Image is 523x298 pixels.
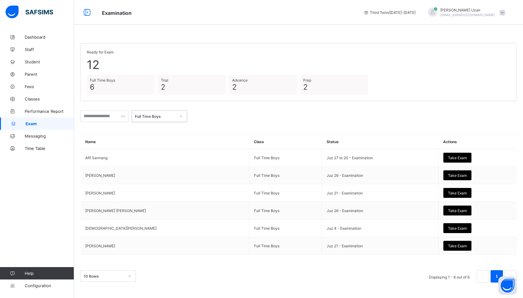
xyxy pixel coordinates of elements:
span: Time Table [25,146,74,151]
th: Name [81,135,249,149]
span: Performance Report [25,109,74,114]
span: Take Exam [448,244,467,248]
span: Full Time Boys [90,78,152,83]
td: Juz 21 - Examination [322,184,439,202]
td: Full Time Boys [249,202,322,219]
td: Juz 26 - Examination [322,202,439,219]
span: Examination [102,10,132,16]
span: Parent [25,72,74,77]
td: Full Time Boys [249,184,322,202]
span: 2 [232,83,294,92]
li: Displaying 1 - 6 out of 6 [424,270,474,283]
span: Ready for Exam [87,50,510,54]
td: Full Time Boys [249,149,322,167]
span: Help [25,271,74,276]
td: [DEMOGRAPHIC_DATA][PERSON_NAME] [81,219,249,237]
li: 下一页 [504,270,517,283]
td: Juz 26 - Examination [322,167,439,184]
button: next page [504,270,517,283]
td: [PERSON_NAME] [81,167,249,184]
span: session/term information [364,10,416,15]
span: Fees [25,84,74,89]
button: Open asap [498,276,517,295]
th: Status [322,135,439,149]
span: 6 [90,83,152,92]
span: Take Exam [448,226,467,231]
td: Juz 27 to 20 - Examination [322,149,439,167]
td: Full Time Boys [249,237,322,255]
span: 12 [87,57,510,72]
a: 1 [494,272,500,280]
span: Dashboard [25,35,74,40]
td: Afif Sannang [81,149,249,167]
th: Actions [438,135,517,149]
span: Take Exam [448,191,467,195]
span: Advance [232,78,294,83]
td: [PERSON_NAME] [81,184,249,202]
th: Class [249,135,322,149]
span: 2 [161,83,223,92]
li: 上一页 [477,270,489,283]
td: Full Time Boys [249,167,322,184]
span: Trial [161,78,223,83]
span: Take Exam [448,208,467,213]
span: Exam [26,121,74,126]
td: Juz 4 - Examination [322,219,439,237]
span: Staff [25,47,74,52]
td: [PERSON_NAME] [PERSON_NAME] [81,202,249,219]
button: prev page [477,270,489,283]
span: Take Exam [448,155,467,160]
div: 10 Rows [84,274,124,279]
span: Prep [303,78,365,83]
span: Messaging [25,134,74,138]
td: [PERSON_NAME] [81,237,249,255]
td: Juz 21 - Examination [322,237,439,255]
span: Classes [25,96,74,101]
div: SheikhUzair [422,7,508,18]
span: Take Exam [448,173,467,178]
td: Full Time Boys [249,219,322,237]
img: safsims [6,6,53,19]
span: [PERSON_NAME] Uzair [440,8,495,12]
span: [EMAIL_ADDRESS][DOMAIN_NAME] [440,13,495,17]
li: 1 [491,270,503,283]
span: Configuration [25,283,74,288]
div: Full Time Boys [135,114,176,119]
span: Student [25,59,74,64]
span: 2 [303,83,365,92]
